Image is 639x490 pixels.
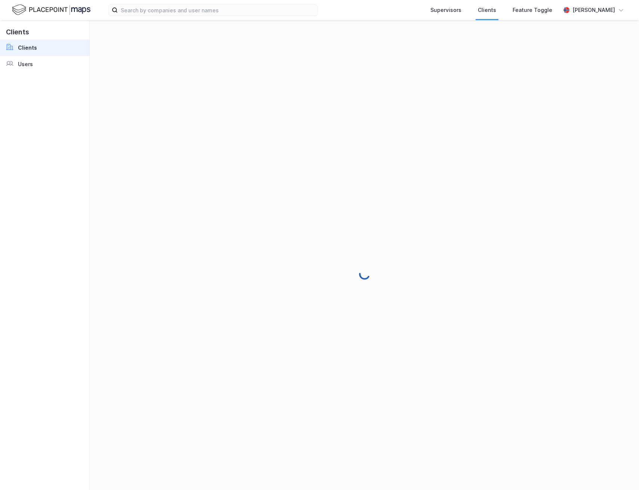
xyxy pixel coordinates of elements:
[513,6,552,15] div: Feature Toggle
[478,6,496,15] div: Clients
[118,4,317,16] input: Search by companies and user names
[18,60,33,69] div: Users
[430,6,461,15] div: Supervisors
[602,454,639,490] div: Kontrollprogram for chat
[572,6,615,15] div: [PERSON_NAME]
[12,3,90,16] img: logo.f888ab2527a4732fd821a326f86c7f29.svg
[602,454,639,490] iframe: Chat Widget
[18,43,37,52] div: Clients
